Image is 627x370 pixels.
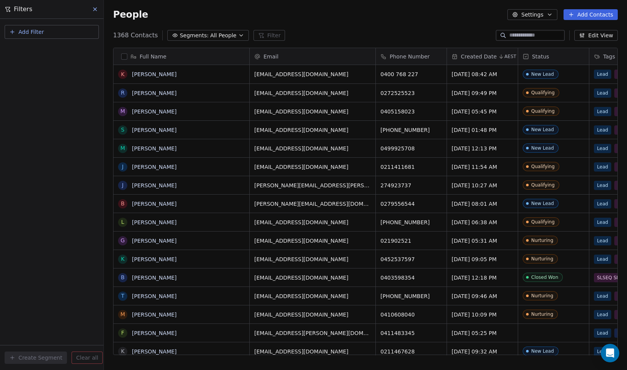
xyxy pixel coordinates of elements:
[531,238,553,243] div: Nurturing
[594,199,611,208] span: Lead
[132,108,177,115] a: [PERSON_NAME]
[531,275,558,280] div: Closed Won
[594,162,611,172] span: Lead
[380,255,442,263] span: 0452537597
[113,9,148,20] span: People
[594,328,611,338] span: Lead
[113,65,250,355] div: grid
[531,182,555,188] div: Qualifying
[254,163,371,171] span: [EMAIL_ADDRESS][DOMAIN_NAME]
[210,32,236,40] span: All People
[254,89,371,97] span: [EMAIL_ADDRESS][DOMAIN_NAME]
[452,126,513,134] span: [DATE] 01:48 PM
[120,107,125,115] div: M
[140,53,167,60] span: Full Name
[180,32,208,40] span: Segments:
[452,255,513,263] span: [DATE] 09:05 PM
[121,218,124,226] div: L
[121,126,125,134] div: S
[594,88,611,98] span: Lead
[250,48,375,65] div: Email
[452,274,513,282] span: [DATE] 12:18 PM
[113,31,158,40] span: 1368 Contacts
[380,218,442,226] span: [PHONE_NUMBER]
[254,182,371,189] span: [PERSON_NAME][EMAIL_ADDRESS][PERSON_NAME][DOMAIN_NAME]
[121,237,125,245] div: G
[380,89,442,97] span: 0272525523
[263,53,278,60] span: Email
[390,53,430,60] span: Phone Number
[452,218,513,226] span: [DATE] 06:38 AM
[504,53,516,60] span: AEST
[253,30,285,41] button: Filter
[594,125,611,135] span: Lead
[452,237,513,245] span: [DATE] 05:31 AM
[121,89,125,97] div: R
[132,127,177,133] a: [PERSON_NAME]
[531,127,554,132] div: New Lead
[507,9,557,20] button: Settings
[380,200,442,208] span: 0279556544
[594,347,611,356] span: Lead
[254,108,371,115] span: [EMAIL_ADDRESS][DOMAIN_NAME]
[132,145,177,152] a: [PERSON_NAME]
[121,292,125,300] div: T
[531,348,554,354] div: New Lead
[594,70,611,79] span: Lead
[132,312,177,318] a: [PERSON_NAME]
[121,255,124,263] div: K
[380,329,442,337] span: 0411483345
[531,219,555,225] div: Qualifying
[121,200,125,208] div: B
[531,145,554,151] div: New Lead
[254,348,371,355] span: [EMAIL_ADDRESS][DOMAIN_NAME]
[380,182,442,189] span: 274923737
[531,72,554,77] div: New Lead
[254,255,371,263] span: [EMAIL_ADDRESS][DOMAIN_NAME]
[452,311,513,318] span: [DATE] 10:09 PM
[132,90,177,96] a: [PERSON_NAME]
[603,53,615,60] span: Tags
[594,236,611,245] span: Lead
[531,108,555,114] div: Qualifying
[132,256,177,262] a: [PERSON_NAME]
[531,201,554,206] div: New Lead
[531,90,555,95] div: Qualifying
[594,218,611,227] span: Lead
[132,330,177,336] a: [PERSON_NAME]
[254,292,371,300] span: [EMAIL_ADDRESS][DOMAIN_NAME]
[452,329,513,337] span: [DATE] 05:25 PM
[380,274,442,282] span: 0403598354
[122,181,123,189] div: J
[380,126,442,134] span: [PHONE_NUMBER]
[254,274,371,282] span: [EMAIL_ADDRESS][DOMAIN_NAME]
[254,70,371,78] span: [EMAIL_ADDRESS][DOMAIN_NAME]
[380,237,442,245] span: 021902521
[380,145,442,152] span: 0499925708
[601,344,619,362] div: Open Intercom Messenger
[132,182,177,188] a: [PERSON_NAME]
[380,348,442,355] span: 0211467628
[121,273,125,282] div: B
[594,255,611,264] span: Lead
[132,219,177,225] a: [PERSON_NAME]
[132,348,177,355] a: [PERSON_NAME]
[254,126,371,134] span: [EMAIL_ADDRESS][DOMAIN_NAME]
[254,218,371,226] span: [EMAIL_ADDRESS][DOMAIN_NAME]
[452,145,513,152] span: [DATE] 12:13 PM
[518,48,589,65] div: Status
[132,71,177,77] a: [PERSON_NAME]
[122,163,123,171] div: J
[461,53,497,60] span: Created Date
[254,237,371,245] span: [EMAIL_ADDRESS][DOMAIN_NAME]
[531,312,553,317] div: Nurturing
[531,293,553,298] div: Nurturing
[452,200,513,208] span: [DATE] 08:01 AM
[447,48,518,65] div: Created DateAEST
[380,163,442,171] span: 0211411681
[594,310,611,319] span: Lead
[531,164,555,169] div: Qualifying
[452,163,513,171] span: [DATE] 11:54 AM
[452,70,513,78] span: [DATE] 08:42 AM
[120,310,125,318] div: M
